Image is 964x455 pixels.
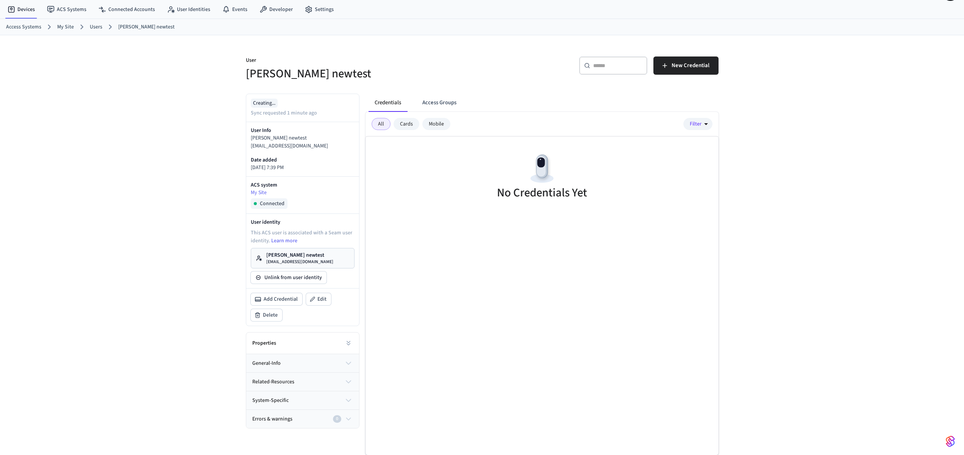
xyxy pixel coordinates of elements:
[246,410,359,428] button: Errors & warnings0
[333,415,341,423] div: 0
[683,118,712,130] button: Filter
[252,359,281,367] span: general-info
[263,311,278,319] span: Delete
[422,118,450,130] div: Mobile
[246,391,359,409] button: system-specific
[653,56,719,75] button: New Credential
[251,109,317,117] p: Sync requested 1 minute ago
[6,23,41,31] a: Access Systems
[271,237,297,245] a: Learn more
[246,56,478,66] p: User
[266,251,333,259] p: [PERSON_NAME] newtest
[251,248,355,268] a: [PERSON_NAME] newtest[EMAIL_ADDRESS][DOMAIN_NAME]
[497,185,587,201] h5: No Credentials Yet
[251,189,355,197] a: My Site
[92,3,161,16] a: Connected Accounts
[252,397,289,405] span: system-specific
[246,354,359,372] button: general-info
[946,435,955,447] img: SeamLogoGradient.69752ec5.svg
[57,23,74,31] a: My Site
[251,156,355,164] p: Date added
[216,3,253,16] a: Events
[394,118,419,130] div: Cards
[2,3,41,16] a: Devices
[253,3,299,16] a: Developer
[41,3,92,16] a: ACS Systems
[251,127,355,134] p: User Info
[252,339,276,347] h2: Properties
[251,271,327,284] button: Unlink from user identity
[525,152,559,186] img: Devices Empty State
[90,23,102,31] a: Users
[251,142,355,150] p: [EMAIL_ADDRESS][DOMAIN_NAME]
[317,295,327,303] span: Edit
[299,3,340,16] a: Settings
[260,200,284,207] span: Connected
[369,94,407,112] button: Credentials
[246,373,359,391] button: related-resources
[306,293,331,305] button: Edit
[672,61,709,71] span: New Credential
[251,229,355,245] p: This ACS user is associated with a Seam user identity.
[266,259,333,265] p: [EMAIL_ADDRESS][DOMAIN_NAME]
[251,218,355,226] p: User identity
[264,295,298,303] span: Add Credential
[416,94,462,112] button: Access Groups
[251,99,278,108] div: Creating...
[251,164,355,172] p: [DATE] 7:39 PM
[252,378,294,386] span: related-resources
[251,309,282,321] button: Delete
[161,3,216,16] a: User Identities
[251,181,355,189] p: ACS system
[251,293,302,305] button: Add Credential
[251,134,355,142] p: [PERSON_NAME] newtest
[372,118,391,130] div: All
[252,415,292,423] span: Errors & warnings
[118,23,175,31] a: [PERSON_NAME] newtest
[246,66,478,82] h5: [PERSON_NAME] newtest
